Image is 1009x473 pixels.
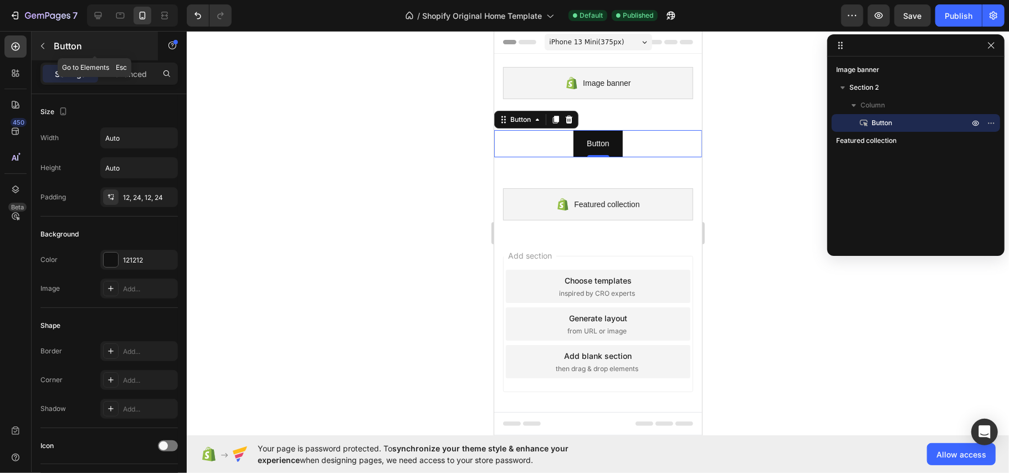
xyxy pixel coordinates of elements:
[123,255,175,265] div: 121212
[580,11,603,20] span: Default
[40,133,59,143] div: Width
[55,68,86,80] p: Settings
[927,443,996,465] button: Allow access
[258,444,568,465] span: synchronize your theme style & enhance your experience
[894,4,931,27] button: Save
[8,203,27,212] div: Beta
[849,82,879,93] span: Section 2
[422,10,542,22] span: Shopify Original Home Template
[40,321,60,331] div: Shape
[258,443,612,466] span: Your page is password protected. To when designing pages, we need access to your store password.
[904,11,922,20] span: Save
[101,158,177,178] input: Auto
[123,347,175,357] div: Add...
[623,11,653,20] span: Published
[40,441,54,451] div: Icon
[494,31,702,435] iframe: Design area
[861,100,885,111] span: Column
[40,105,70,120] div: Size
[11,118,27,127] div: 450
[123,284,175,294] div: Add...
[945,10,972,22] div: Publish
[109,68,147,80] p: Advanced
[123,376,175,385] div: Add...
[936,449,986,460] span: Allow access
[101,128,177,148] input: Auto
[417,10,420,22] span: /
[54,39,148,53] p: Button
[40,346,62,356] div: Border
[40,255,58,265] div: Color
[836,135,897,146] span: Featured collection
[123,404,175,414] div: Add...
[971,419,998,445] div: Open Intercom Messenger
[40,375,63,385] div: Corner
[187,4,232,27] div: Undo/Redo
[935,4,982,27] button: Publish
[40,163,61,173] div: Height
[40,284,60,294] div: Image
[40,404,66,414] div: Shadow
[73,9,78,22] p: 7
[40,192,66,202] div: Padding
[872,117,892,128] span: Button
[40,229,79,239] div: Background
[836,64,879,75] span: Image banner
[4,4,83,27] button: 7
[123,193,175,203] div: 12, 24, 12, 24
